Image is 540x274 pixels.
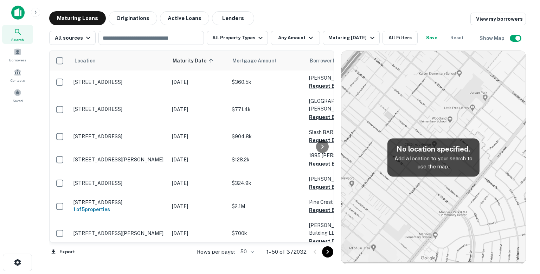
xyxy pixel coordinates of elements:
a: Saved [2,86,33,105]
p: 1–50 of 372032 [266,248,307,256]
button: Any Amount [271,31,320,45]
div: 50 [238,247,255,257]
p: [STREET_ADDRESS][PERSON_NAME] [73,156,165,163]
button: Originations [109,11,157,25]
p: [STREET_ADDRESS] [73,133,165,140]
button: Request Borrower Info [309,82,366,90]
p: [STREET_ADDRESS] [73,180,165,186]
h6: Show Map [480,34,506,42]
p: Add a location to your search to use the map. [393,154,474,171]
span: Search [11,37,24,42]
p: $700k [232,229,302,237]
p: [DATE] [172,229,225,237]
th: Maturity Date [168,51,228,71]
span: Maturity Date [173,56,216,65]
button: Request Borrower Info [309,113,366,121]
button: Request Borrower Info [309,136,366,145]
p: $904.8k [232,133,302,140]
th: Borrower Name [306,51,383,71]
p: Slash BAR Four INC [309,128,379,136]
p: 1885 [PERSON_NAME] LLC [309,152,379,159]
div: All sources [55,34,92,42]
p: [DATE] [172,179,225,187]
button: All sources [49,31,96,45]
button: Maturing [DATE] [323,31,379,45]
p: $324.9k [232,179,302,187]
img: capitalize-icon.png [11,6,25,20]
h5: No location specified. [393,144,474,154]
button: All Filters [382,31,418,45]
button: Go to next page [322,246,333,258]
div: Maturing [DATE] [328,34,376,42]
button: Maturing Loans [49,11,106,25]
button: Lenders [212,11,254,25]
p: [STREET_ADDRESS] [73,106,165,112]
img: map-placeholder.webp [341,51,526,264]
button: Export [49,247,77,257]
th: Mortgage Amount [228,51,306,71]
p: [STREET_ADDRESS] [73,79,165,85]
button: Request Borrower Info [309,237,366,246]
button: Request Borrower Info [309,206,366,214]
p: [DATE] [172,156,225,163]
p: [PERSON_NAME] Commercial Building LLC [309,221,379,237]
p: [DATE] [172,133,225,140]
button: Save your search to get updates of matches that match your search criteria. [420,31,443,45]
p: [GEOGRAPHIC_DATA][PERSON_NAME] [309,97,379,113]
button: Reset [446,31,468,45]
button: Active Loans [160,11,209,25]
p: [DATE] [172,202,225,210]
a: View my borrowers [470,13,526,25]
p: [DATE] [172,78,225,86]
p: Pine Crest Incorporated [309,198,379,206]
span: Borrowers [9,57,26,63]
h6: 1 of 5 properties [73,206,165,213]
a: Borrowers [2,45,33,64]
p: [DATE] [172,106,225,113]
p: [STREET_ADDRESS] [73,199,165,206]
th: Location [70,51,168,71]
p: [PERSON_NAME] [309,74,379,82]
span: Saved [13,98,23,103]
span: Mortgage Amount [232,56,286,65]
span: Borrower Name [310,56,347,65]
p: $360.5k [232,78,302,86]
button: Request Borrower Info [309,183,366,191]
p: $771.4k [232,106,302,113]
iframe: Chat Widget [505,218,540,252]
button: All Property Types [207,31,268,45]
span: Contacts [11,78,25,83]
p: [PERSON_NAME] [309,175,379,183]
button: Request Borrower Info [309,160,366,168]
a: Search [2,25,33,44]
p: Rows per page: [197,248,235,256]
span: Location [74,56,96,65]
a: Contacts [2,66,33,85]
p: $2.1M [232,202,302,210]
p: [STREET_ADDRESS][PERSON_NAME] [73,230,165,236]
p: $128.2k [232,156,302,163]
